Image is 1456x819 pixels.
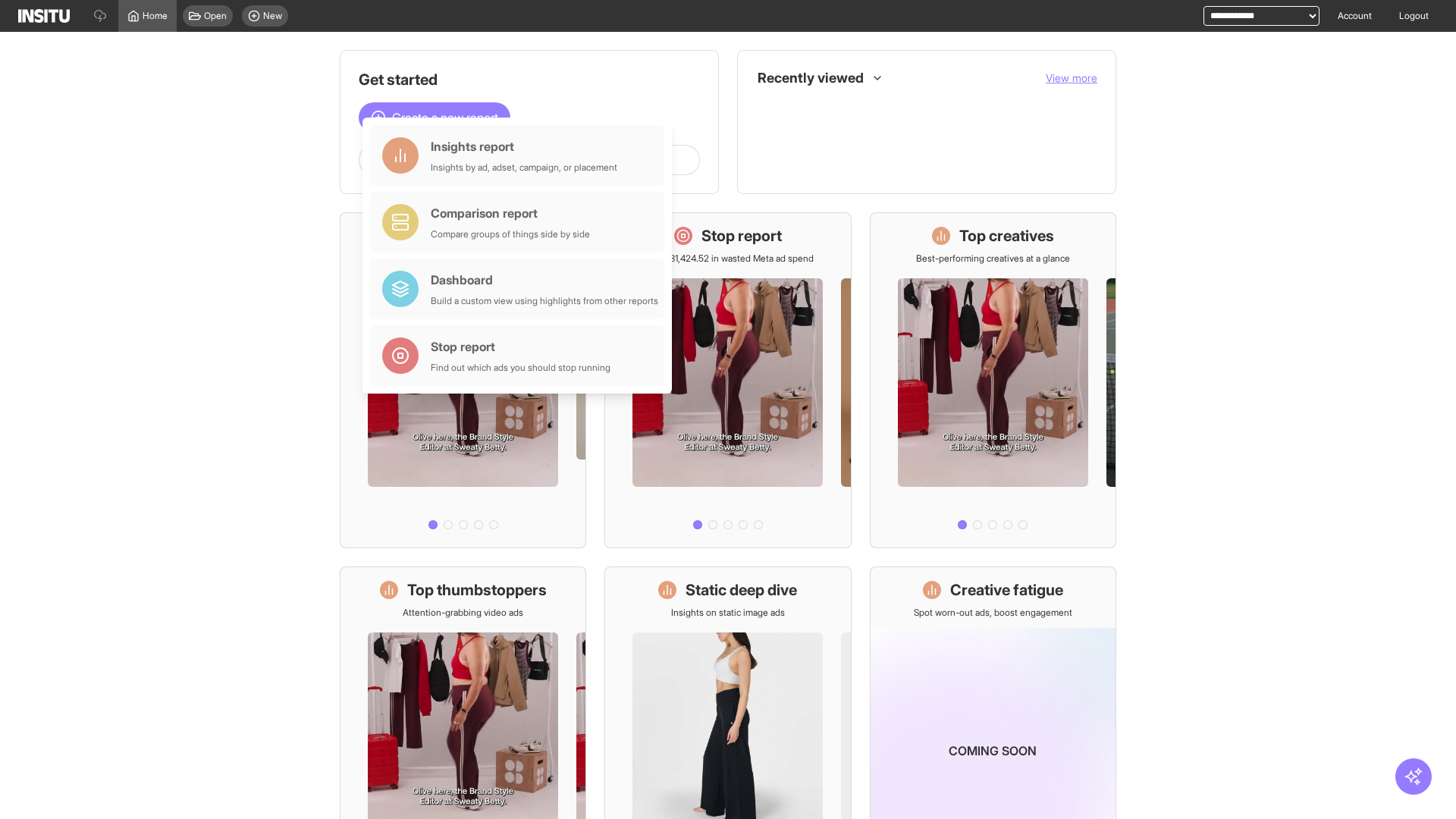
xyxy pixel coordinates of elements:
[204,10,227,22] span: Open
[359,102,510,133] button: Create a new report
[143,10,168,22] span: Home
[431,271,658,289] div: Dashboard
[340,212,586,548] a: What's live nowSee all active ads instantly
[263,10,282,22] span: New
[407,579,547,601] h1: Top thumbstoppers
[431,337,610,356] div: Stop report
[403,607,523,619] p: Attention-grabbing video ads
[959,225,1054,246] h1: Top creatives
[431,162,617,174] div: Insights by ad, adset, campaign, or placement
[642,253,814,265] p: Save £31,424.52 in wasted Meta ad spend
[1046,71,1097,84] span: View more
[916,253,1070,265] p: Best-performing creatives at a glance
[604,212,851,548] a: Stop reportSave £31,424.52 in wasted Meta ad spend
[686,579,797,601] h1: Static deep dive
[431,295,658,307] div: Build a custom view using highlights from other reports
[431,137,617,155] div: Insights report
[431,362,610,374] div: Find out which ads you should stop running
[701,225,782,246] h1: Stop report
[431,228,590,240] div: Compare groups of things side by side
[1046,71,1097,86] button: View more
[359,69,700,90] h1: Get started
[671,607,785,619] p: Insights on static image ads
[392,108,498,127] span: Create a new report
[18,9,70,23] img: Logo
[870,212,1116,548] a: Top creativesBest-performing creatives at a glance
[431,204,590,222] div: Comparison report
